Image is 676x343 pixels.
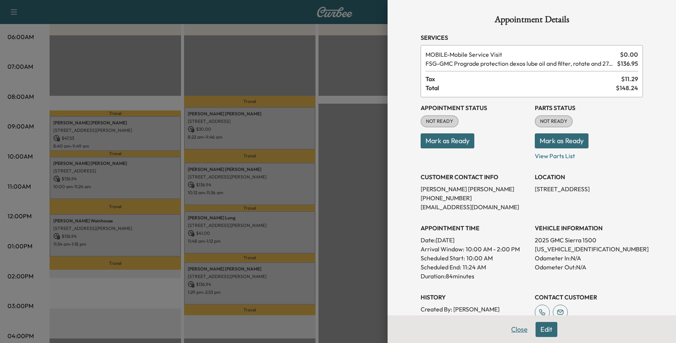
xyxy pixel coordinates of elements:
h3: Parts Status [535,103,643,112]
p: [PERSON_NAME] [PERSON_NAME] [421,184,529,193]
p: 11:24 AM [463,263,486,272]
span: GMC Prograde protection dexos lube oil and filter, rotate and 27-point inspection. [426,59,614,68]
span: 10:00 AM - 2:00 PM [466,245,520,254]
p: [STREET_ADDRESS] [535,184,643,193]
p: 10:00 AM [466,254,493,263]
span: $ 11.29 [621,74,638,83]
p: Odometer Out: N/A [535,263,643,272]
p: [US_VEHICLE_IDENTIFICATION_NUMBER] [535,245,643,254]
p: Scheduled Start: [421,254,465,263]
p: Scheduled End: [421,263,461,272]
p: [EMAIL_ADDRESS][DOMAIN_NAME] [421,202,529,212]
p: Arrival Window: [421,245,529,254]
button: Edit [536,322,557,337]
h3: CONTACT CUSTOMER [535,293,643,302]
h3: APPOINTMENT TIME [421,224,529,233]
p: Created At : [DATE] 2:43:59 PM [421,314,529,323]
h3: Appointment Status [421,103,529,112]
span: NOT READY [421,118,458,125]
span: $ 136.95 [617,59,638,68]
p: 2025 GMC Sierra 1500 [535,236,643,245]
p: View Parts List [535,148,643,160]
button: Mark as Ready [421,133,474,148]
span: Tax [426,74,621,83]
span: $ 0.00 [620,50,638,59]
h3: CUSTOMER CONTACT INFO [421,172,529,181]
h1: Appointment Details [421,15,643,27]
span: $ 148.24 [616,83,638,92]
h3: VEHICLE INFORMATION [535,224,643,233]
h3: History [421,293,529,302]
button: Close [506,322,533,337]
span: Mobile Service Visit [426,50,617,59]
h3: Services [421,33,643,42]
span: Total [426,83,616,92]
h3: LOCATION [535,172,643,181]
p: [PHONE_NUMBER] [421,193,529,202]
p: Created By : [PERSON_NAME] [421,305,529,314]
p: Duration: 84 minutes [421,272,529,281]
span: NOT READY [536,118,572,125]
button: Mark as Ready [535,133,588,148]
p: Odometer In: N/A [535,254,643,263]
p: Date: [DATE] [421,236,529,245]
